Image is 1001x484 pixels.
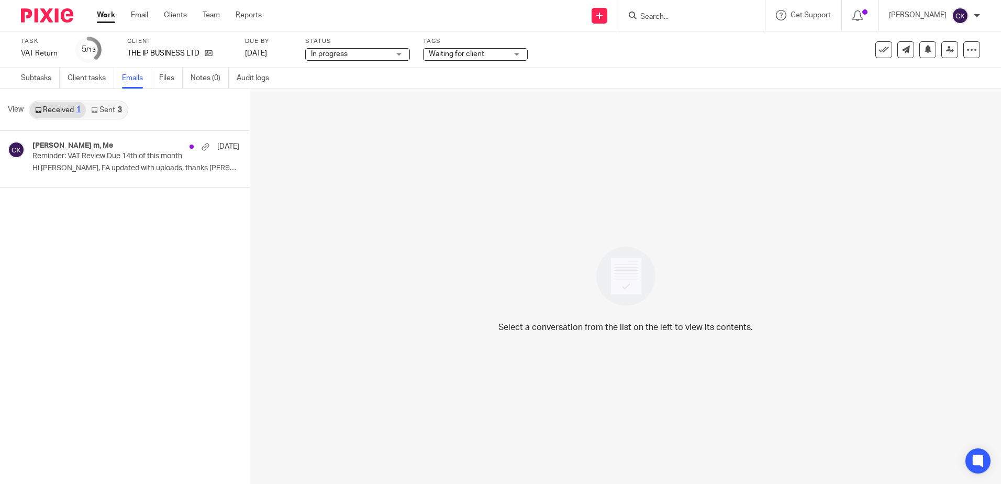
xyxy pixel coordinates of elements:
span: Get Support [791,12,831,19]
span: View [8,104,24,115]
label: Client [127,37,232,46]
h4: [PERSON_NAME] m, Me [32,141,113,150]
a: Files [159,68,183,89]
img: image [590,240,662,313]
label: Task [21,37,63,46]
a: Notes (0) [191,68,229,89]
span: [DATE] [245,50,267,57]
p: [PERSON_NAME] [889,10,947,20]
p: Select a conversation from the list on the left to view its contents. [498,321,753,334]
p: Reminder: VAT Review Due 14th of this month [32,152,198,161]
img: svg%3E [8,141,25,158]
label: Tags [423,37,528,46]
div: VAT Return [21,48,63,59]
div: 1 [76,106,81,114]
span: Waiting for client [429,50,484,58]
a: Client tasks [68,68,114,89]
small: /13 [86,47,96,53]
a: Sent3 [86,102,127,118]
a: Team [203,10,220,20]
img: Pixie [21,8,73,23]
a: Reports [236,10,262,20]
a: Work [97,10,115,20]
div: 3 [118,106,122,114]
a: Emails [122,68,151,89]
a: Received1 [30,102,86,118]
label: Due by [245,37,292,46]
img: svg%3E [952,7,969,24]
span: In progress [311,50,348,58]
a: Email [131,10,148,20]
div: 5 [82,43,96,56]
input: Search [639,13,733,22]
p: THE IP BUSINESS LTD [127,48,199,59]
a: Audit logs [237,68,277,89]
p: [DATE] [217,141,239,152]
a: Clients [164,10,187,20]
p: Hi [PERSON_NAME], FA updated with uploads, thanks [PERSON_NAME] [32,164,239,173]
a: Subtasks [21,68,60,89]
label: Status [305,37,410,46]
